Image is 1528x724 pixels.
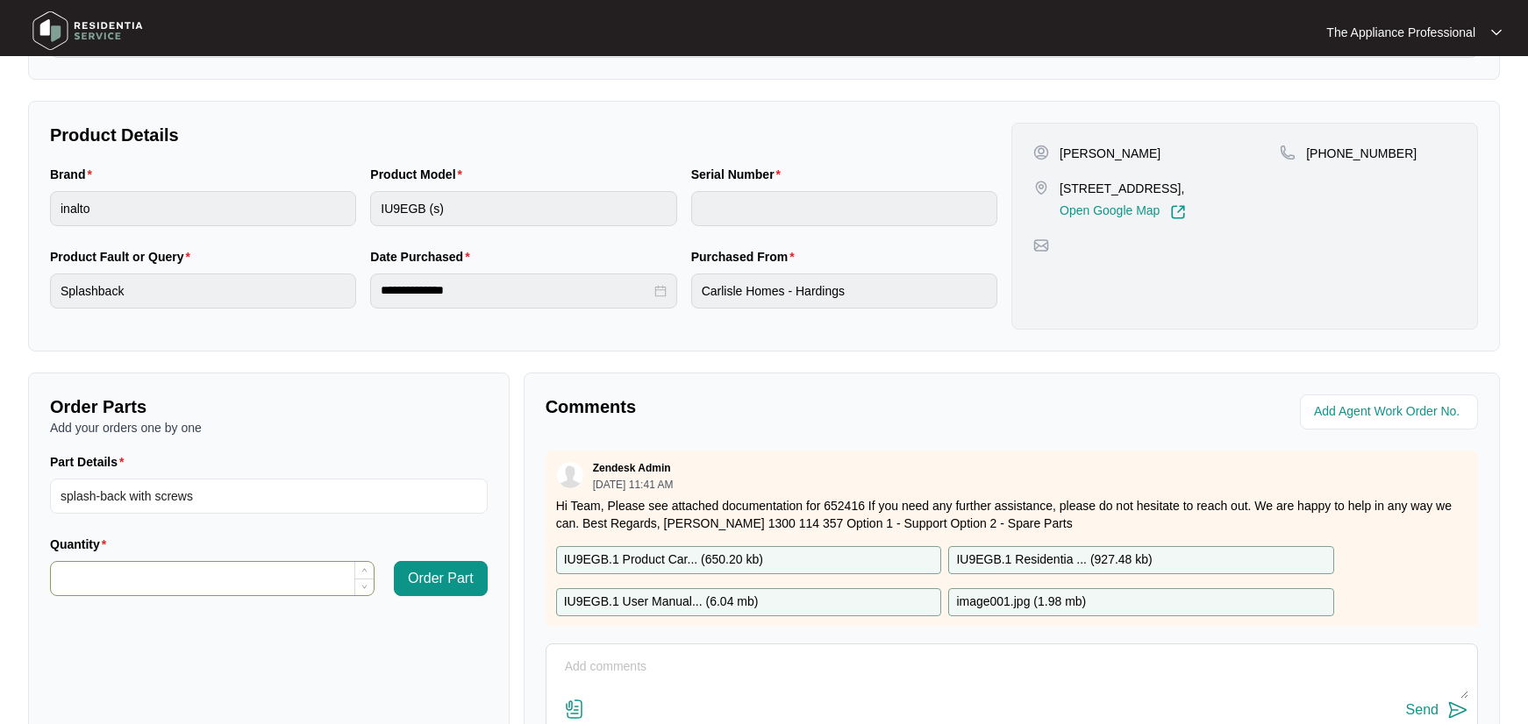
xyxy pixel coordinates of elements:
img: user-pin [1033,145,1049,160]
span: Order Part [408,568,474,589]
label: Product Model [370,166,469,183]
img: map-pin [1280,145,1296,160]
p: [PHONE_NUMBER] [1306,145,1417,162]
button: Order Part [394,561,488,596]
p: Order Parts [50,394,488,419]
input: Serial Number [691,191,997,226]
input: Brand [50,191,356,226]
img: Link-External [1170,204,1186,220]
img: send-icon.svg [1447,699,1468,720]
span: Decrease Value [354,578,374,595]
p: IU9EGB.1 Product Car... ( 650.20 kb ) [564,550,763,570]
img: file-attachment-doc.svg [564,699,585,720]
p: IU9EGB.1 User Manual... ( 6.04 mb ) [564,593,759,612]
label: Serial Number [691,166,788,183]
label: Quantity [50,536,113,553]
input: Purchased From [691,273,997,309]
p: Add your orders one by one [50,419,488,437]
p: The Appliance Professional [1326,24,1475,41]
span: down [361,584,368,590]
p: [PERSON_NAME] [1060,145,1160,162]
p: Zendesk Admin [593,461,671,475]
a: Open Google Map [1060,204,1186,220]
span: Increase Value [354,562,374,578]
p: Product Details [50,123,997,147]
input: Date Purchased [381,281,650,300]
p: image001.jpg ( 1.98 mb ) [956,593,1086,612]
label: Product Fault or Query [50,248,197,266]
label: Date Purchased [370,248,476,266]
input: Product Fault or Query [50,273,356,309]
img: user.svg [557,462,583,488]
label: Part Details [50,453,132,471]
p: [STREET_ADDRESS], [1060,180,1186,197]
span: up [361,567,368,573]
label: Brand [50,166,99,183]
div: Send [1406,702,1439,718]
img: residentia service logo [26,4,149,57]
img: map-pin [1033,180,1049,195]
input: Quantity [51,562,374,595]
button: Send [1406,699,1468,722]
p: Hi Team, Please see attached documentation for 652416 If you need any further assistance, please ... [556,497,1467,532]
input: Part Details [50,479,488,514]
p: IU9EGB.1 Residentia ... ( 927.48 kb ) [956,550,1152,570]
p: Comments [546,394,1000,419]
input: Add Agent Work Order No. [1314,401,1467,422]
input: Product Model [370,191,676,226]
p: [DATE] 11:41 AM [593,479,674,490]
img: dropdown arrow [1491,28,1502,37]
label: Purchased From [691,248,802,266]
img: map-pin [1033,238,1049,253]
